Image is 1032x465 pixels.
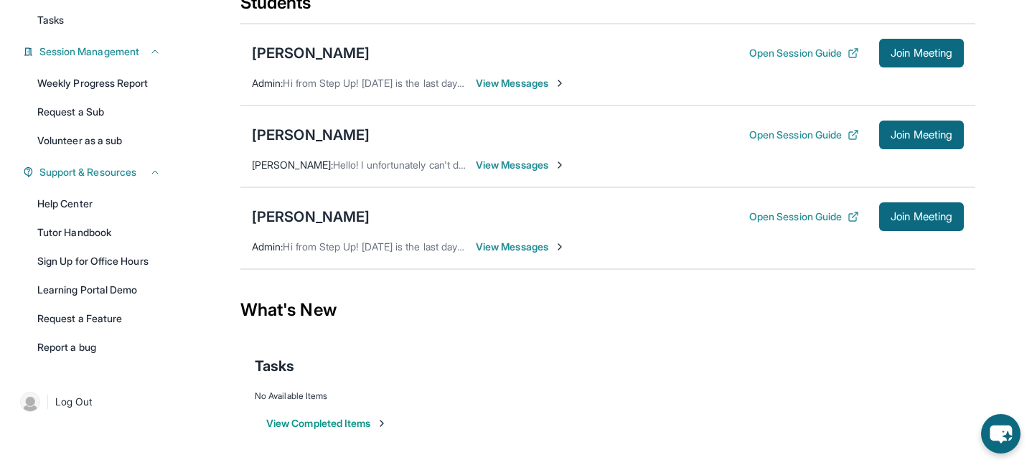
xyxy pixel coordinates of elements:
[879,202,964,231] button: Join Meeting
[14,386,169,418] a: |Log Out
[891,212,952,221] span: Join Meeting
[39,165,136,179] span: Support & Resources
[891,49,952,57] span: Join Meeting
[879,121,964,149] button: Join Meeting
[34,44,161,59] button: Session Management
[255,390,961,402] div: No Available Items
[554,159,566,171] img: Chevron-Right
[29,277,169,303] a: Learning Portal Demo
[554,241,566,253] img: Chevron-Right
[749,210,859,224] button: Open Session Guide
[554,77,566,89] img: Chevron-Right
[29,220,169,245] a: Tutor Handbook
[29,7,169,33] a: Tasks
[266,416,388,431] button: View Completed Items
[476,158,566,172] span: View Messages
[891,131,952,139] span: Join Meeting
[476,240,566,254] span: View Messages
[29,334,169,360] a: Report a bug
[20,392,40,412] img: user-img
[981,414,1021,454] button: chat-button
[29,306,169,332] a: Request a Feature
[55,395,93,409] span: Log Out
[34,165,161,179] button: Support & Resources
[37,13,64,27] span: Tasks
[879,39,964,67] button: Join Meeting
[476,76,566,90] span: View Messages
[252,43,370,63] div: [PERSON_NAME]
[252,240,283,253] span: Admin :
[240,278,975,342] div: What's New
[29,191,169,217] a: Help Center
[46,393,50,410] span: |
[252,159,333,171] span: [PERSON_NAME] :
[252,207,370,227] div: [PERSON_NAME]
[29,70,169,96] a: Weekly Progress Report
[749,128,859,142] button: Open Session Guide
[29,128,169,154] a: Volunteer as a sub
[29,248,169,274] a: Sign Up for Office Hours
[749,46,859,60] button: Open Session Guide
[252,125,370,145] div: [PERSON_NAME]
[255,356,294,376] span: Tasks
[252,77,283,89] span: Admin :
[29,99,169,125] a: Request a Sub
[39,44,139,59] span: Session Management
